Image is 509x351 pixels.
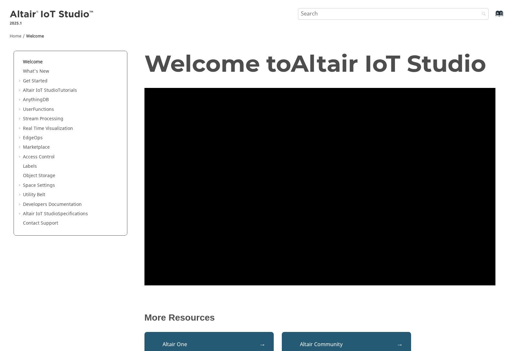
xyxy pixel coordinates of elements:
a: Access Control [23,154,55,160]
p: 2025.1 [10,20,94,26]
a: What's New [23,68,49,75]
a: Welcome [23,58,43,65]
a: AnythingDB [23,96,49,103]
a: Developers Documentation [23,201,82,208]
span: Expand Utility Belt [18,192,23,198]
a: Contact Support [23,220,58,227]
span: Altair IoT Studio [291,49,486,78]
a: Altair IoT StudioTutorials [23,87,77,94]
span: Expand Space Settings [18,182,23,189]
ul: Table of Contents [18,59,123,227]
button: Search [473,8,491,21]
a: EdgeOps [23,134,43,141]
span: Altair IoT Studio [23,210,58,217]
span: Expand AnythingDB [18,97,23,103]
a: Altair IoT StudioSpecifications [23,210,88,217]
a: Space Settings [23,182,55,189]
span: Expand Get Started [18,78,23,84]
span: Functions [33,106,54,113]
span: Expand Altair IoT StudioSpecifications [18,211,23,217]
span: Expand Marketplace [18,144,23,151]
a: Real Time Visualization [23,125,73,132]
span: Expand UserFunctions [18,106,23,113]
a: Labels [23,163,37,170]
img: Altair IoT Studio [10,9,94,20]
a: Stream Processing [23,115,63,122]
a: Home [10,33,21,39]
span: Expand Access Control [18,154,23,160]
span: Expand Developers Documentation [18,201,23,208]
a: Object Storage [23,172,55,179]
span: Expand Stream Processing [18,116,23,122]
p: More Resources [144,313,495,323]
span: Expand Real Time Visualization [18,125,23,132]
span: Altair IoT Studio [23,87,58,94]
a: Utility Belt [23,191,45,198]
a: Go to index terms page [485,13,500,20]
h1: Welcome to [144,51,495,76]
a: Welcome [26,33,44,39]
a: Get Started [23,78,48,84]
span: Expand EdgeOps [18,135,23,141]
a: UserFunctions [23,106,54,113]
span: Expand Altair IoT StudioTutorials [18,87,23,94]
input: Search query [298,8,489,20]
a: Marketplace [23,144,50,151]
